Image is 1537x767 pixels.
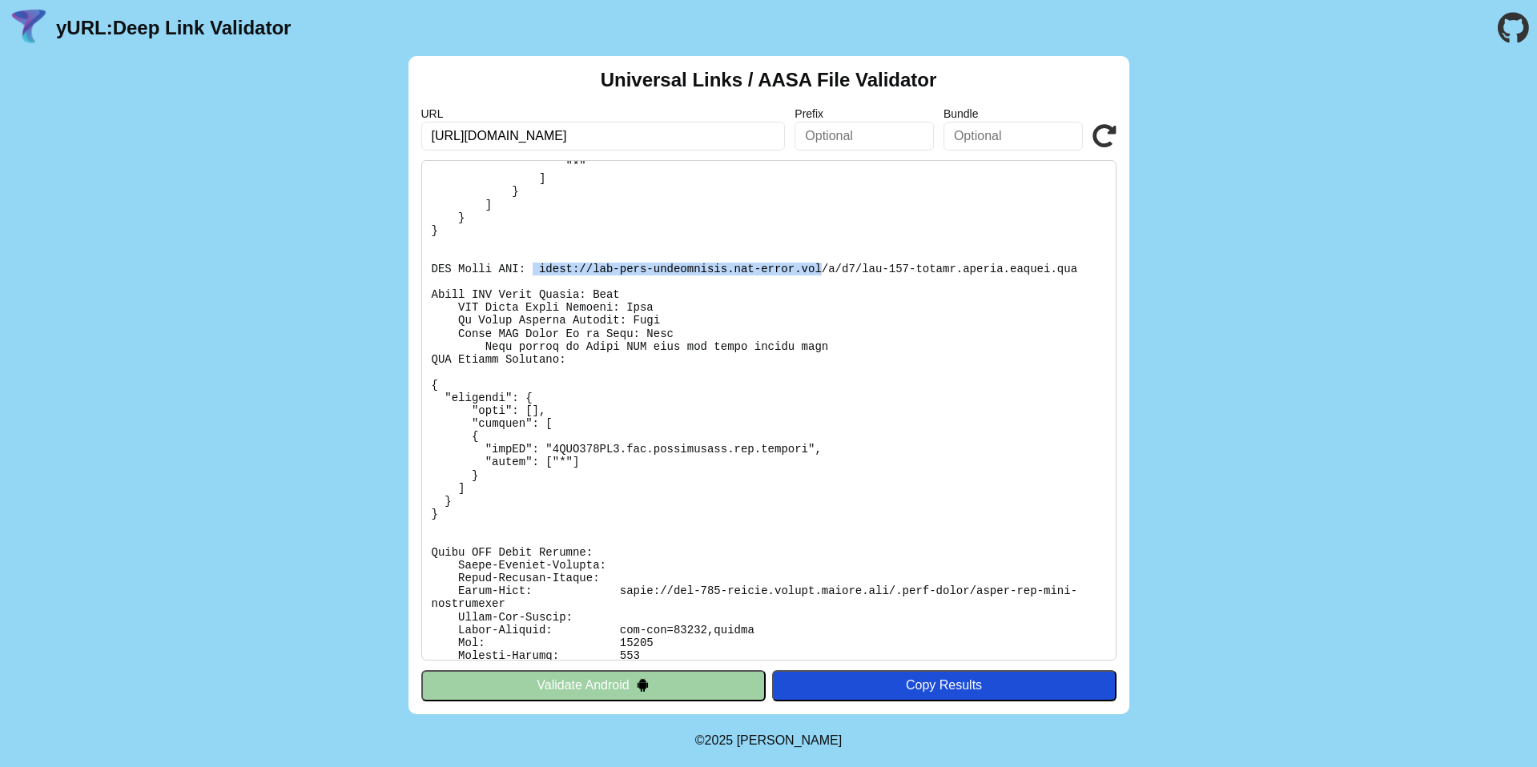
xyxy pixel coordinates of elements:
img: yURL Logo [8,7,50,49]
a: yURL:Deep Link Validator [56,17,291,39]
h2: Universal Links / AASA File Validator [601,69,937,91]
div: Copy Results [780,678,1108,693]
a: Michael Ibragimchayev's Personal Site [737,733,843,747]
button: Validate Android [421,670,766,701]
img: droidIcon.svg [636,678,650,692]
footer: © [695,714,842,767]
pre: Lorem ipsu do: sitam://con-248-adipis.elitse.doeius.tem/.inci-utlab/etdol-mag-aliq-enimadminim Ve... [421,160,1117,661]
button: Copy Results [772,670,1117,701]
label: Bundle [944,107,1083,120]
label: Prefix [795,107,934,120]
input: Optional [795,122,934,151]
input: Optional [944,122,1083,151]
span: 2025 [705,733,734,747]
label: URL [421,107,786,120]
input: Required [421,122,786,151]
